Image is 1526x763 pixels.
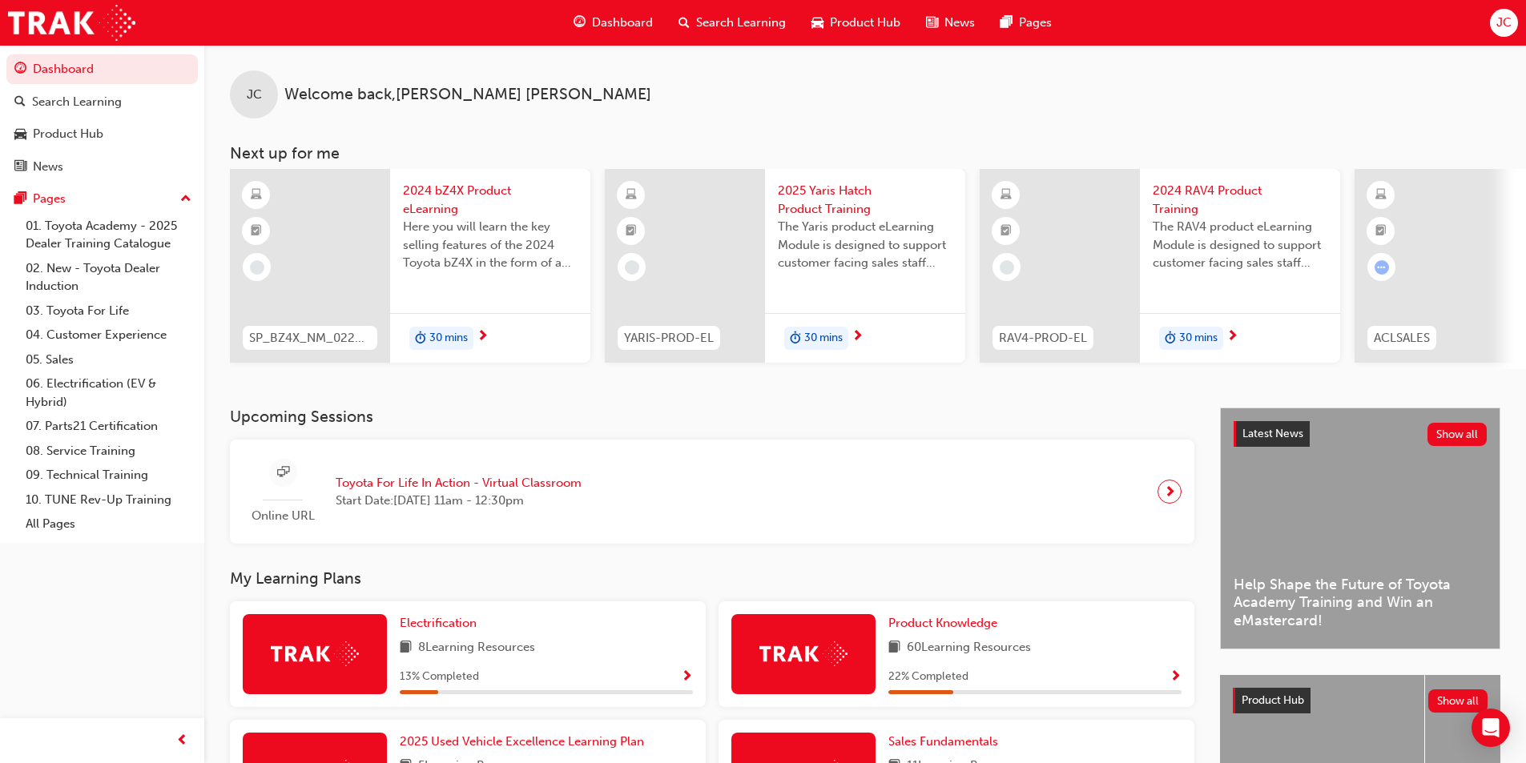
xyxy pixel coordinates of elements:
button: Show all [1428,689,1488,713]
div: Pages [33,190,66,208]
img: Trak [8,5,135,41]
button: Show Progress [681,667,693,687]
span: search-icon [678,13,690,33]
div: Search Learning [32,93,122,111]
span: Sales Fundamentals [888,734,998,749]
a: 07. Parts21 Certification [19,414,198,439]
span: The RAV4 product eLearning Module is designed to support customer facing sales staff with introdu... [1153,218,1327,272]
span: Here you will learn the key selling features of the 2024 Toyota bZ4X in the form of a virtual 6-p... [403,218,578,272]
span: 30 mins [1179,329,1218,347]
span: 8 Learning Resources [418,638,535,658]
span: learningResourceType_ELEARNING-icon [251,185,262,206]
span: prev-icon [176,731,188,751]
span: duration-icon [415,328,426,349]
h3: My Learning Plans [230,569,1194,588]
span: Start Date: [DATE] 11am - 12:30pm [336,492,582,510]
span: booktick-icon [251,221,262,242]
a: 08. Service Training [19,439,198,464]
span: learningResourceType_ELEARNING-icon [1001,185,1012,206]
span: learningRecordVerb_ATTEMPT-icon [1375,260,1389,275]
a: Online URLToyota For Life In Action - Virtual ClassroomStart Date:[DATE] 11am - 12:30pm [243,452,1182,532]
span: Electrification [400,616,477,630]
a: news-iconNews [913,6,988,39]
button: JC [1490,9,1518,37]
a: RAV4-PROD-EL2024 RAV4 Product TrainingThe RAV4 product eLearning Module is designed to support cu... [980,169,1340,363]
img: Trak [271,641,359,666]
span: next-icon [1226,330,1238,344]
span: Search Learning [696,14,786,32]
span: duration-icon [790,328,801,349]
a: 09. Technical Training [19,463,198,488]
a: Dashboard [6,54,198,84]
span: guage-icon [574,13,586,33]
span: Welcome back , [PERSON_NAME] [PERSON_NAME] [284,86,651,104]
span: Latest News [1242,427,1303,440]
span: learningRecordVerb_NONE-icon [1000,260,1014,275]
span: next-icon [477,330,489,344]
span: News [944,14,975,32]
span: pages-icon [14,192,26,207]
span: up-icon [180,189,191,210]
a: 02. New - Toyota Dealer Induction [19,256,198,299]
a: search-iconSearch Learning [666,6,799,39]
button: Show all [1427,423,1488,446]
a: YARIS-PROD-EL2025 Yaris Hatch Product TrainingThe Yaris product eLearning Module is designed to s... [605,169,965,363]
span: learningRecordVerb_NONE-icon [250,260,264,275]
span: news-icon [14,160,26,175]
span: Pages [1019,14,1052,32]
span: Dashboard [592,14,653,32]
span: 2025 Used Vehicle Excellence Learning Plan [400,734,644,749]
span: SP_BZ4X_NM_0224_EL01 [249,329,371,347]
a: 01. Toyota Academy - 2025 Dealer Training Catalogue [19,214,198,256]
a: Latest NewsShow all [1234,421,1487,447]
span: Show Progress [1170,670,1182,685]
a: Product Hub [6,119,198,149]
h3: Next up for me [204,144,1526,163]
span: book-icon [400,638,412,658]
a: News [6,152,198,182]
span: next-icon [852,330,864,344]
span: JC [247,86,262,104]
a: All Pages [19,512,198,536]
div: News [33,158,63,176]
span: booktick-icon [1375,221,1387,242]
span: guage-icon [14,62,26,77]
span: search-icon [14,95,26,110]
a: Latest NewsShow allHelp Shape the Future of Toyota Academy Training and Win an eMastercard! [1220,408,1500,649]
span: JC [1496,14,1512,32]
div: Product Hub [33,125,103,143]
span: RAV4-PROD-EL [999,329,1087,347]
span: Product Hub [1242,693,1304,707]
span: Online URL [243,507,323,525]
span: 30 mins [429,329,468,347]
span: Help Shape the Future of Toyota Academy Training and Win an eMastercard! [1234,576,1487,630]
a: 10. TUNE Rev-Up Training [19,488,198,512]
a: Electrification [400,614,483,632]
a: guage-iconDashboard [561,6,666,39]
span: sessionType_ONLINE_URL-icon [277,463,289,483]
a: car-iconProduct Hub [799,6,913,39]
span: 30 mins [804,329,843,347]
span: news-icon [926,13,938,33]
span: Toyota For Life In Action - Virtual Classroom [336,474,582,492]
span: 2024 RAV4 Product Training [1153,182,1327,218]
span: 60 Learning Resources [907,638,1031,658]
span: learningResourceType_ELEARNING-icon [1375,185,1387,206]
div: Open Intercom Messenger [1472,709,1510,747]
a: Search Learning [6,87,198,117]
span: ACLSALES [1374,329,1430,347]
span: Product Knowledge [888,616,997,630]
img: Trak [759,641,848,666]
span: Product Hub [830,14,900,32]
span: The Yaris product eLearning Module is designed to support customer facing sales staff with introd... [778,218,952,272]
h3: Upcoming Sessions [230,408,1194,426]
span: learningResourceType_ELEARNING-icon [626,185,637,206]
span: car-icon [811,13,823,33]
span: 22 % Completed [888,668,968,686]
a: Product HubShow all [1233,688,1488,713]
span: duration-icon [1165,328,1176,349]
a: SP_BZ4X_NM_0224_EL012024 bZ4X Product eLearningHere you will learn the key selling features of th... [230,169,590,363]
span: learningRecordVerb_NONE-icon [625,260,639,275]
a: pages-iconPages [988,6,1065,39]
